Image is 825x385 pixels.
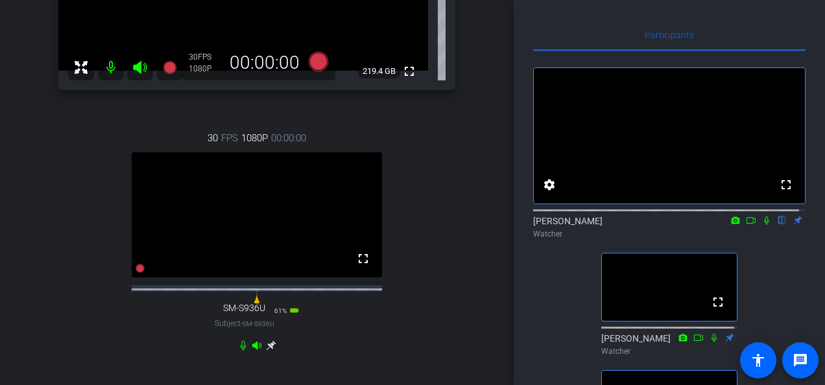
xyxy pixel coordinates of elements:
div: Watcher [601,345,737,357]
span: FPS [198,52,211,62]
span: - [241,319,243,328]
mat-icon: flip [774,214,790,226]
span: Subject [215,318,274,329]
mat-icon: battery_std [289,305,300,316]
mat-icon: fullscreen [710,294,726,310]
span: Participants [645,30,694,40]
span: 1080P [241,131,268,145]
div: [PERSON_NAME] [601,332,737,357]
span: SM-S936U [243,320,274,327]
mat-icon: message [793,353,808,368]
span: 219.4 GB [358,64,400,79]
span: 30 [208,131,218,145]
div: Watcher [533,228,806,240]
mat-icon: accessibility [750,353,766,368]
mat-icon: 0 dB [249,288,265,304]
span: 00:00:00 [271,131,306,145]
div: [PERSON_NAME] [533,215,806,240]
span: FPS [221,131,238,145]
mat-icon: fullscreen [355,251,371,266]
span: 61% [274,307,287,314]
div: 1080P [189,64,221,74]
span: SM-S936U [223,303,265,314]
div: 30 [189,52,221,62]
mat-icon: fullscreen [778,177,794,192]
div: 00:00:00 [221,52,308,74]
mat-icon: settings [542,177,557,192]
mat-icon: fullscreen [401,64,417,79]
